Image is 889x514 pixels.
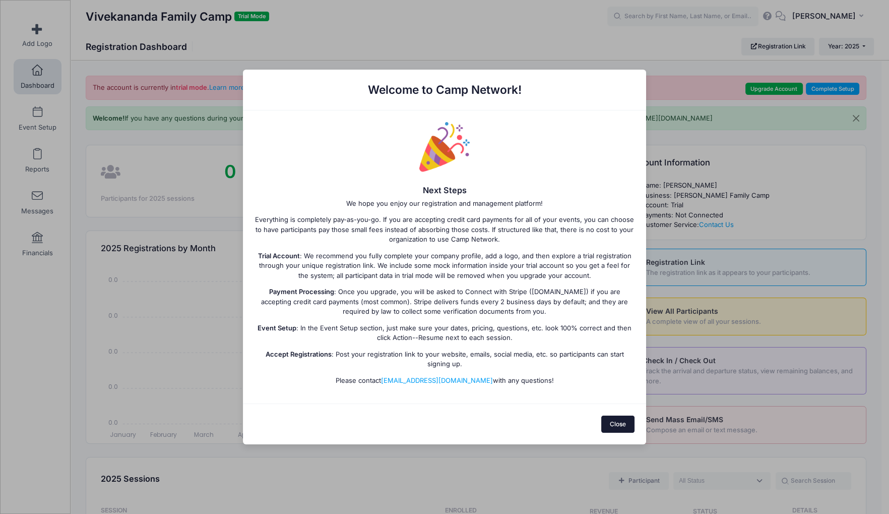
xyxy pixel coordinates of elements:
[266,350,332,358] strong: Accept Registrations
[381,376,493,384] a: [EMAIL_ADDRESS][DOMAIN_NAME]
[258,324,296,332] strong: Event Setup
[419,122,470,173] img: Logo
[601,416,635,433] button: Close
[258,252,300,260] strong: Trial Account
[255,287,635,317] p: : Once you upgrade, you will be asked to Connect with Stripe ([DOMAIN_NAME]) if you are accepting...
[255,215,635,245] p: Everything is completely pay-as-you-go. If you are accepting credit card payments for all of your...
[255,376,635,386] p: Please contact with any questions!
[255,81,635,98] h1: Welcome to Camp Network!
[255,350,635,369] p: : Post your registration link to your website, emails, social media, etc. so participants can sta...
[269,288,334,296] strong: Payment Processing
[255,199,635,209] p: We hope you enjoy our registration and management platform!
[255,251,635,281] p: : We recommend you fully complete your company profile, add a logo, and then explore a trial regi...
[255,323,635,343] p: : In the Event Setup section, just make sure your dates, pricing, questions, etc. look 100% corre...
[255,186,635,196] h4: Next Steps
